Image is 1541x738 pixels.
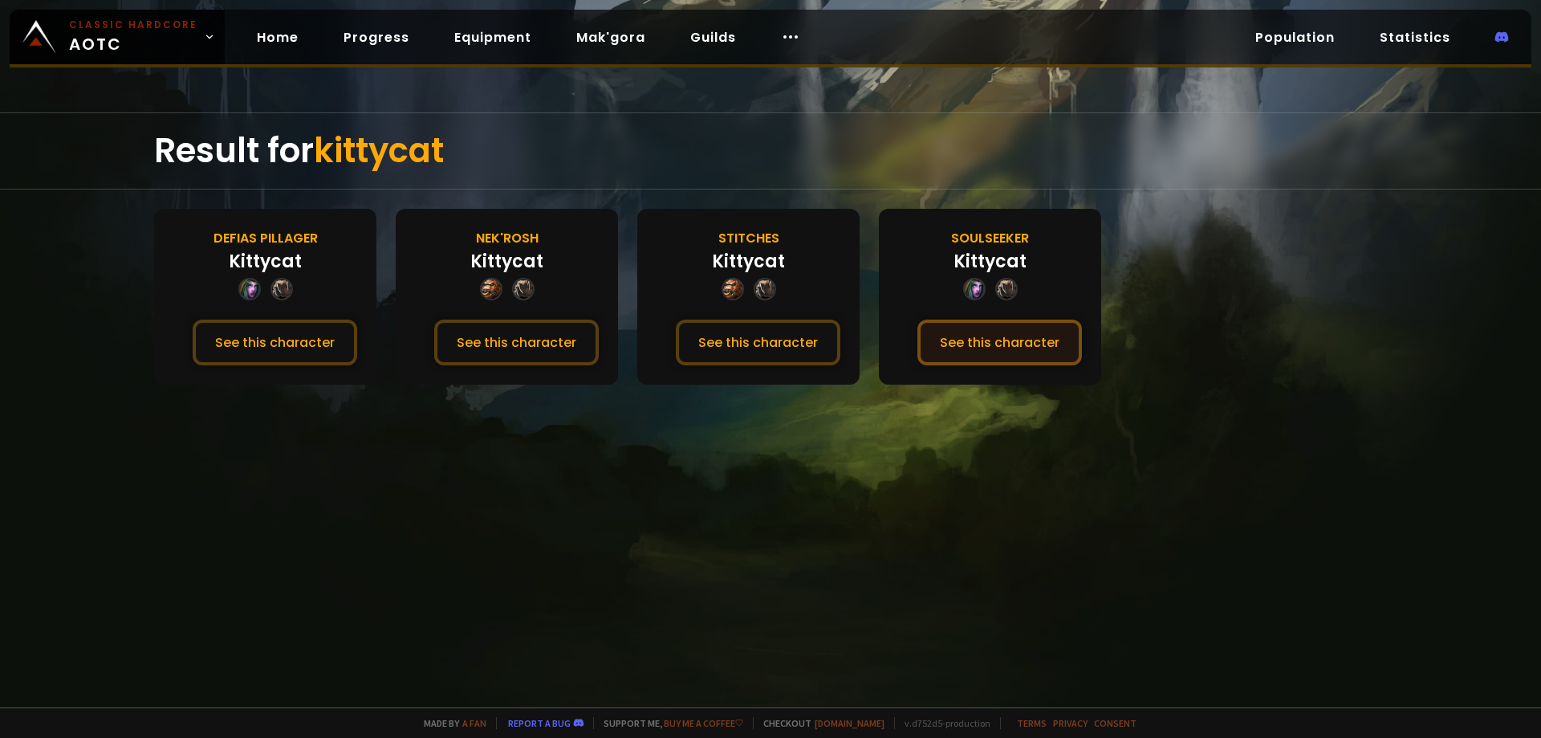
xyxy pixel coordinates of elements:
small: Classic Hardcore [69,18,197,32]
a: Consent [1094,717,1136,729]
span: AOTC [69,18,197,56]
a: Home [244,21,311,54]
div: Nek'Rosh [476,228,539,248]
button: See this character [434,320,599,365]
span: kittycat [314,127,444,174]
span: Support me, [593,717,743,729]
div: Soulseeker [951,228,1029,248]
a: Progress [331,21,422,54]
div: Defias Pillager [213,228,318,248]
div: Kittycat [470,248,543,275]
div: Kittycat [953,248,1027,275]
a: Buy me a coffee [664,717,743,729]
div: Result for [154,113,1387,189]
a: Statistics [1367,21,1463,54]
a: Equipment [441,21,544,54]
button: See this character [193,320,357,365]
button: See this character [917,320,1082,365]
a: Guilds [677,21,749,54]
span: v. d752d5 - production [894,717,990,729]
a: Population [1242,21,1348,54]
span: Made by [414,717,486,729]
a: Terms [1017,717,1047,729]
a: Report a bug [508,717,571,729]
a: Classic HardcoreAOTC [10,10,225,64]
a: [DOMAIN_NAME] [815,717,884,729]
div: Kittycat [712,248,785,275]
div: Kittycat [229,248,302,275]
a: a fan [462,717,486,729]
a: Privacy [1053,717,1088,729]
div: Stitches [718,228,779,248]
span: Checkout [753,717,884,729]
button: See this character [676,320,840,365]
a: Mak'gora [563,21,658,54]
